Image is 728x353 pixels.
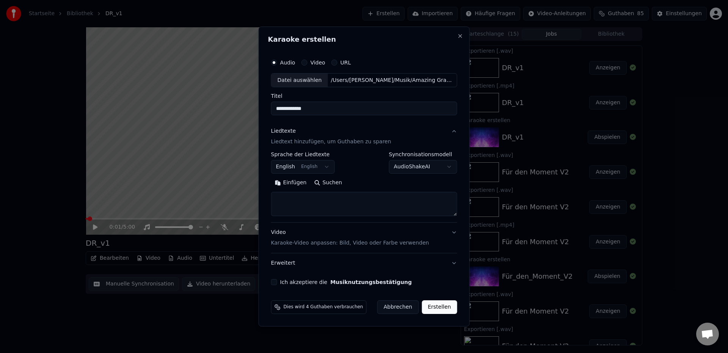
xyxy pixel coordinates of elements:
[271,138,391,146] p: Liedtext hinzufügen, um Guthaben zu sparen
[280,60,295,65] label: Audio
[271,223,457,253] button: VideoKaraoke-Video anpassen: Bild, Video oder Farbe verwenden
[340,60,351,65] label: URL
[271,229,429,247] div: Video
[284,304,363,310] span: Dies wird 4 Guthaben verbrauchen
[271,152,457,223] div: LiedtexteLiedtext hinzufügen, um Guthaben zu sparen
[310,60,325,65] label: Video
[271,128,296,135] div: Liedtexte
[330,279,412,285] button: Ich akzeptiere die
[271,122,457,152] button: LiedtexteLiedtext hinzufügen, um Guthaben zu sparen
[268,36,460,43] h2: Karaoke erstellen
[422,300,457,314] button: Erstellen
[271,152,335,157] label: Sprache der Liedtexte
[280,279,412,285] label: Ich akzeptiere die
[271,177,311,189] button: Einfügen
[271,74,328,87] div: Datei auswählen
[377,300,419,314] button: Abbrechen
[310,177,346,189] button: Suchen
[271,253,457,273] button: Erweitert
[328,77,457,84] div: /Users/[PERSON_NAME]/Musik/Amazing Grace/Amazing [PERSON_NAME].wav
[389,152,457,157] label: Synchronisationsmodell
[271,94,457,99] label: Titel
[271,239,429,247] p: Karaoke-Video anpassen: Bild, Video oder Farbe verwenden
